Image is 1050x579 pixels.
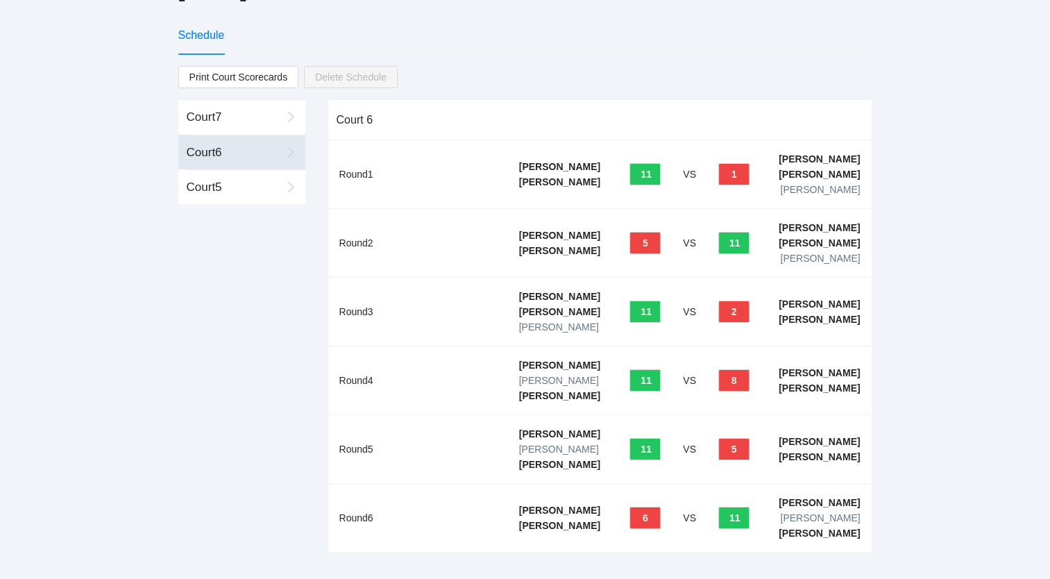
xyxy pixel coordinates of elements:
[187,178,281,196] div: Court 5
[779,222,860,233] b: [PERSON_NAME]
[718,232,750,254] button: 11
[519,390,600,401] b: [PERSON_NAME]
[779,169,860,180] b: [PERSON_NAME]
[187,144,281,162] div: Court 6
[629,438,661,460] button: 11
[519,520,600,531] b: [PERSON_NAME]
[672,415,707,484] td: VS
[672,278,707,346] td: VS
[189,67,288,87] span: Print Court Scorecards
[779,299,860,310] b: [PERSON_NAME]
[629,232,661,254] button: 5
[718,369,750,392] button: 8
[519,161,600,172] b: [PERSON_NAME]
[337,100,863,140] div: Court 6
[672,484,707,553] td: VS
[779,451,860,462] b: [PERSON_NAME]
[519,360,600,371] b: [PERSON_NAME]
[328,346,508,415] td: Round 4
[519,505,600,516] b: [PERSON_NAME]
[519,444,599,455] span: [PERSON_NAME]
[519,321,599,333] span: [PERSON_NAME]
[519,245,600,256] b: [PERSON_NAME]
[519,291,600,302] b: [PERSON_NAME]
[328,484,508,553] td: Round 6
[718,438,750,460] button: 5
[779,497,860,508] b: [PERSON_NAME]
[519,176,600,187] b: [PERSON_NAME]
[779,314,860,325] b: [PERSON_NAME]
[718,507,750,529] button: 11
[672,140,707,209] td: VS
[519,428,600,439] b: [PERSON_NAME]
[779,237,860,249] b: [PERSON_NAME]
[629,369,661,392] button: 11
[780,512,860,523] span: [PERSON_NAME]
[780,253,860,264] span: [PERSON_NAME]
[519,306,600,317] b: [PERSON_NAME]
[178,66,299,88] a: Print Court Scorecards
[328,209,508,278] td: Round 2
[718,301,750,323] button: 2
[629,163,661,185] button: 11
[672,209,707,278] td: VS
[779,383,860,394] b: [PERSON_NAME]
[187,108,281,126] div: Court 7
[779,153,860,165] b: [PERSON_NAME]
[779,367,860,378] b: [PERSON_NAME]
[519,459,600,470] b: [PERSON_NAME]
[519,375,599,386] span: [PERSON_NAME]
[629,507,661,529] button: 6
[328,140,508,209] td: Round 1
[779,528,860,539] b: [PERSON_NAME]
[629,301,661,323] button: 11
[780,184,860,195] span: [PERSON_NAME]
[328,278,508,346] td: Round 3
[718,163,750,185] button: 1
[672,346,707,415] td: VS
[519,230,600,241] b: [PERSON_NAME]
[328,415,508,484] td: Round 5
[779,436,860,447] b: [PERSON_NAME]
[178,26,225,44] div: Schedule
